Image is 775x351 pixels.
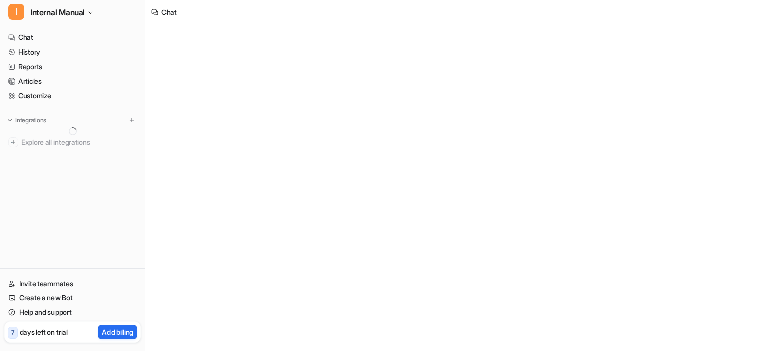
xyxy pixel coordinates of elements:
a: Help and support [4,305,141,319]
button: Add billing [98,325,137,339]
a: Reports [4,60,141,74]
a: Articles [4,74,141,88]
a: Invite teammates [4,277,141,291]
p: days left on trial [20,327,68,337]
img: expand menu [6,117,13,124]
span: Internal Manual [30,5,85,19]
p: 7 [11,328,14,337]
div: Chat [161,7,177,17]
img: menu_add.svg [128,117,135,124]
span: I [8,4,24,20]
a: Customize [4,89,141,103]
a: Create a new Bot [4,291,141,305]
a: History [4,45,141,59]
a: Explore all integrations [4,135,141,149]
p: Add billing [102,327,133,337]
button: Integrations [4,115,49,125]
a: Chat [4,30,141,44]
span: Explore all integrations [21,134,137,151]
img: explore all integrations [8,137,18,147]
p: Integrations [15,116,46,124]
